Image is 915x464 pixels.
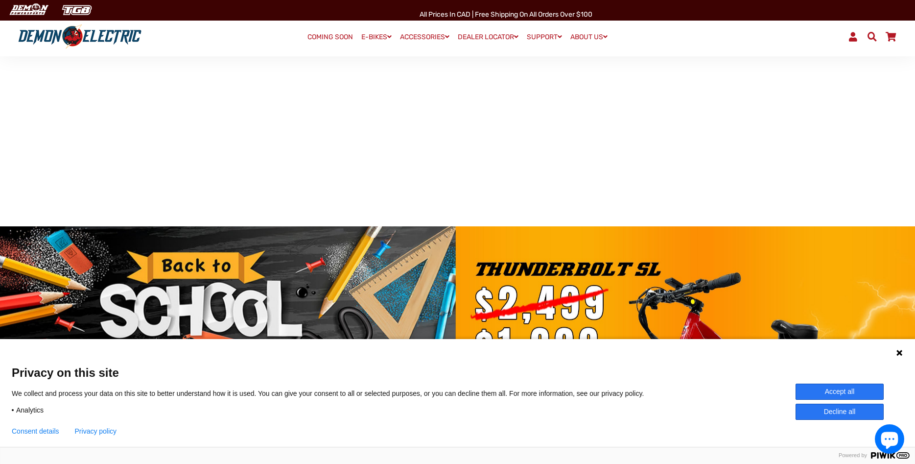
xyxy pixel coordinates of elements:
[454,30,522,44] a: DEALER LOCATOR
[835,452,871,459] span: Powered by
[15,24,145,49] img: Demon Electric logo
[796,404,884,420] button: Decline all
[420,10,592,19] span: All Prices in CAD | Free shipping on all orders over $100
[397,30,453,44] a: ACCESSORIES
[12,427,59,435] button: Consent details
[872,424,907,456] inbox-online-store-chat: Shopify online store chat
[796,384,884,400] button: Accept all
[12,366,903,380] span: Privacy on this site
[304,30,356,44] a: COMING SOON
[5,2,52,18] img: Demon Electric
[75,427,117,435] a: Privacy policy
[12,389,658,398] p: We collect and process your data on this site to better understand how it is used. You can give y...
[16,406,44,415] span: Analytics
[523,30,565,44] a: SUPPORT
[358,30,395,44] a: E-BIKES
[57,2,97,18] img: TGB Canada
[567,30,611,44] a: ABOUT US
